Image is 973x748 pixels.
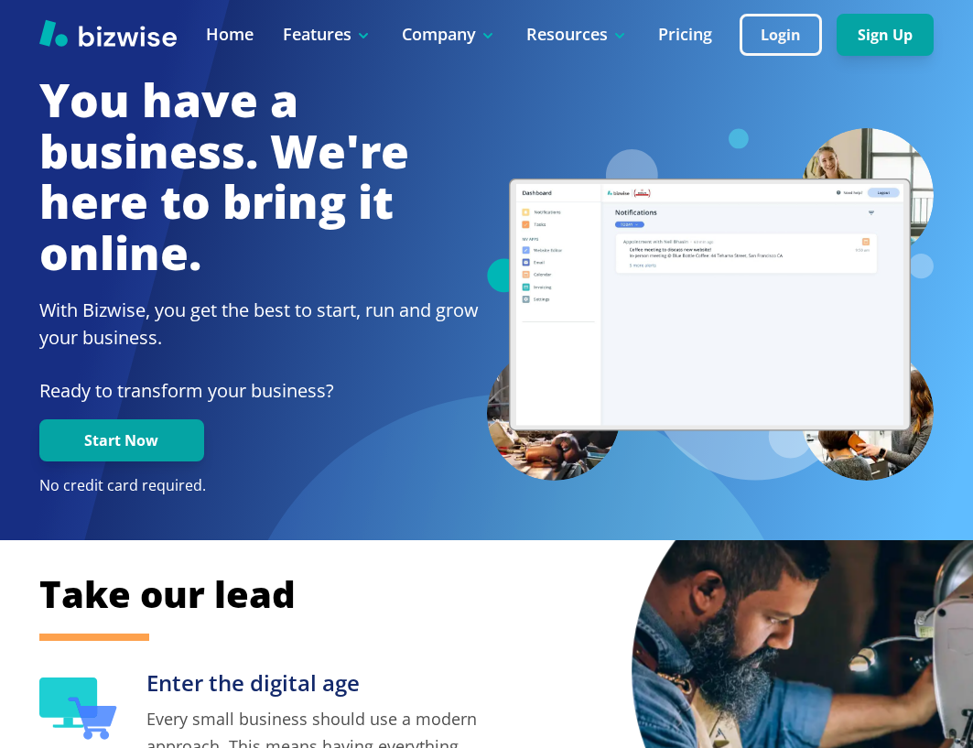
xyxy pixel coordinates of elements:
[39,476,487,496] p: No credit card required.
[526,23,629,46] p: Resources
[39,432,204,450] a: Start Now
[402,23,497,46] p: Company
[283,23,373,46] p: Features
[39,377,487,405] p: Ready to transform your business?
[740,14,822,56] button: Login
[740,27,837,44] a: Login
[39,19,177,47] img: Bizwise Logo
[39,297,487,352] h2: With Bizwise, you get the best to start, run and grow your business.
[837,27,934,44] a: Sign Up
[39,419,204,461] button: Start Now
[39,678,117,740] img: Enter the digital age Icon
[146,668,487,699] h3: Enter the digital age
[658,23,712,46] a: Pricing
[837,14,934,56] button: Sign Up
[39,75,487,278] h1: You have a business. We're here to bring it online.
[39,569,935,619] h2: Take our lead
[206,23,254,46] a: Home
